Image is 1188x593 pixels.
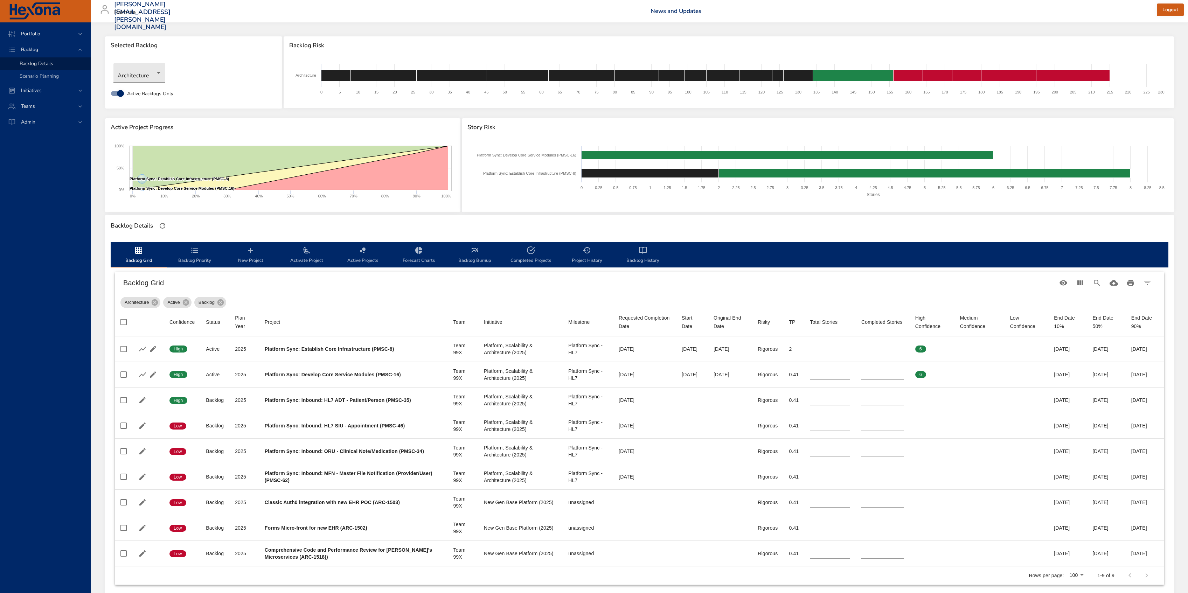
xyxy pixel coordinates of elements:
[484,90,488,94] text: 45
[619,246,667,265] span: Backlog History
[1092,397,1120,404] div: [DATE]
[127,90,173,97] span: Active Backlogs Only
[1089,274,1105,291] button: Search
[1033,90,1040,94] text: 195
[682,314,702,330] span: Start Date
[629,186,637,190] text: 0.75
[223,194,231,198] text: 30%
[718,186,720,190] text: 2
[938,186,945,190] text: 5.25
[206,318,220,326] div: Sort
[395,246,443,265] span: Forecast Charts
[682,314,702,330] div: Sort
[1092,346,1120,353] div: [DATE]
[758,318,770,326] div: Risky
[1143,90,1149,94] text: 225
[1105,274,1122,291] button: Download CSV
[137,548,148,559] button: Edit Project Details
[619,314,671,330] div: Sort
[206,422,224,429] div: Backlog
[521,90,525,94] text: 55
[619,448,671,455] div: [DATE]
[169,423,186,429] span: Low
[789,318,795,326] div: TP
[194,299,219,306] span: Backlog
[568,318,607,326] span: Milestone
[1092,314,1120,330] div: End Date 50%
[169,397,187,404] span: High
[411,90,415,94] text: 25
[467,124,1168,131] span: Story Risk
[595,186,602,190] text: 0.25
[758,422,778,429] div: Rigorous
[996,90,1003,94] text: 185
[169,346,187,352] span: High
[137,344,148,354] button: Show Burnup
[120,297,160,308] div: Architecture
[568,318,590,326] div: Milestone
[1092,371,1120,378] div: [DATE]
[192,194,200,198] text: 20%
[810,318,838,326] div: Total Stories
[682,186,687,190] text: 1.5
[810,318,850,326] span: Total Stories
[114,1,171,31] h3: [PERSON_NAME][EMAIL_ADDRESS][PERSON_NAME][DOMAIN_NAME]
[563,246,611,265] span: Project History
[502,90,507,94] text: 50
[137,497,148,508] button: Edit Project Details
[453,444,473,458] div: Team 99X
[740,90,746,94] text: 115
[441,194,451,198] text: 100%
[453,342,473,356] div: Team 99X
[171,246,218,265] span: Backlog Priority
[835,186,842,190] text: 3.75
[1054,422,1081,429] div: [DATE]
[732,186,739,190] text: 2.25
[339,90,341,94] text: 5
[1158,90,1164,94] text: 230
[194,297,226,308] div: Backlog
[568,470,607,484] div: Platform Sync - HL7
[758,397,778,404] div: Rigorous
[15,103,41,110] span: Teams
[942,90,948,94] text: 170
[887,90,893,94] text: 155
[915,314,949,330] div: Sort
[1130,186,1132,190] text: 8
[758,346,778,353] div: Rigorous
[682,371,702,378] div: [DATE]
[111,124,455,131] span: Active Project Progress
[867,192,880,197] text: Stories
[703,90,709,94] text: 105
[447,90,452,94] text: 35
[20,73,59,79] span: Scenario Planning
[113,63,165,83] div: Architecture
[374,90,378,94] text: 15
[206,397,224,404] div: Backlog
[451,246,499,265] span: Backlog Burnup
[568,419,607,433] div: Platform Sync - HL7
[381,194,389,198] text: 80%
[960,314,999,330] div: Medium Confidence
[235,448,253,455] div: 2025
[130,186,235,190] text: Platform Sync: Develop Core Service Modules (PMSC-16)
[265,318,280,326] div: Sort
[888,186,893,190] text: 4.5
[568,368,607,382] div: Platform Sync - HL7
[206,473,224,480] div: Backlog
[758,90,764,94] text: 120
[594,90,598,94] text: 75
[119,188,124,192] text: 0%
[20,60,53,67] span: Backlog Details
[915,314,949,330] span: High Confidence
[235,314,253,330] div: Plan Year
[1131,422,1159,429] div: [DATE]
[682,346,702,353] div: [DATE]
[758,448,778,455] div: Rigorous
[453,318,465,326] div: Team
[265,423,405,428] b: Platform Sync: Inbound: HL7 SIU - Appointment (PMSC-46)
[1092,422,1120,429] div: [DATE]
[789,318,799,326] span: TP
[1010,314,1043,330] div: Sort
